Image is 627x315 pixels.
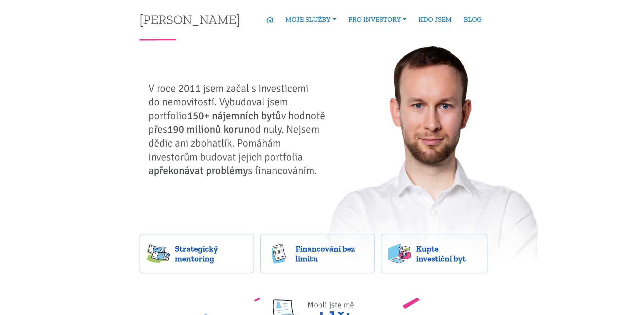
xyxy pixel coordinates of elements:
a: [PERSON_NAME] [139,13,240,26]
span: Mohli jste mě [307,300,354,310]
a: Strategický mentoring [139,234,254,273]
img: strategy [147,244,170,263]
a: PRO INVESTORY [342,12,412,27]
span: Kupte investiční byt [416,244,480,263]
a: BLOG [458,12,488,27]
img: flats [388,244,411,263]
span: Financování bez limitu [295,244,368,263]
span: Strategický mentoring [175,244,247,263]
a: Kupte investiční byt [381,234,488,273]
a: Financování bez limitu [260,234,375,273]
a: MOJE SLUŽBY [279,12,342,27]
p: V roce 2011 jsem začal s investicemi do nemovitostí. Vybudoval jsem portfolio v hodnotě přes od n... [148,82,330,178]
strong: 190 milionů korun [167,123,250,136]
a: KDO JSEM [412,12,458,27]
strong: 150+ nájemních bytů [187,109,281,122]
img: finance [267,244,291,263]
strong: překonávat problémy [154,164,248,177]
